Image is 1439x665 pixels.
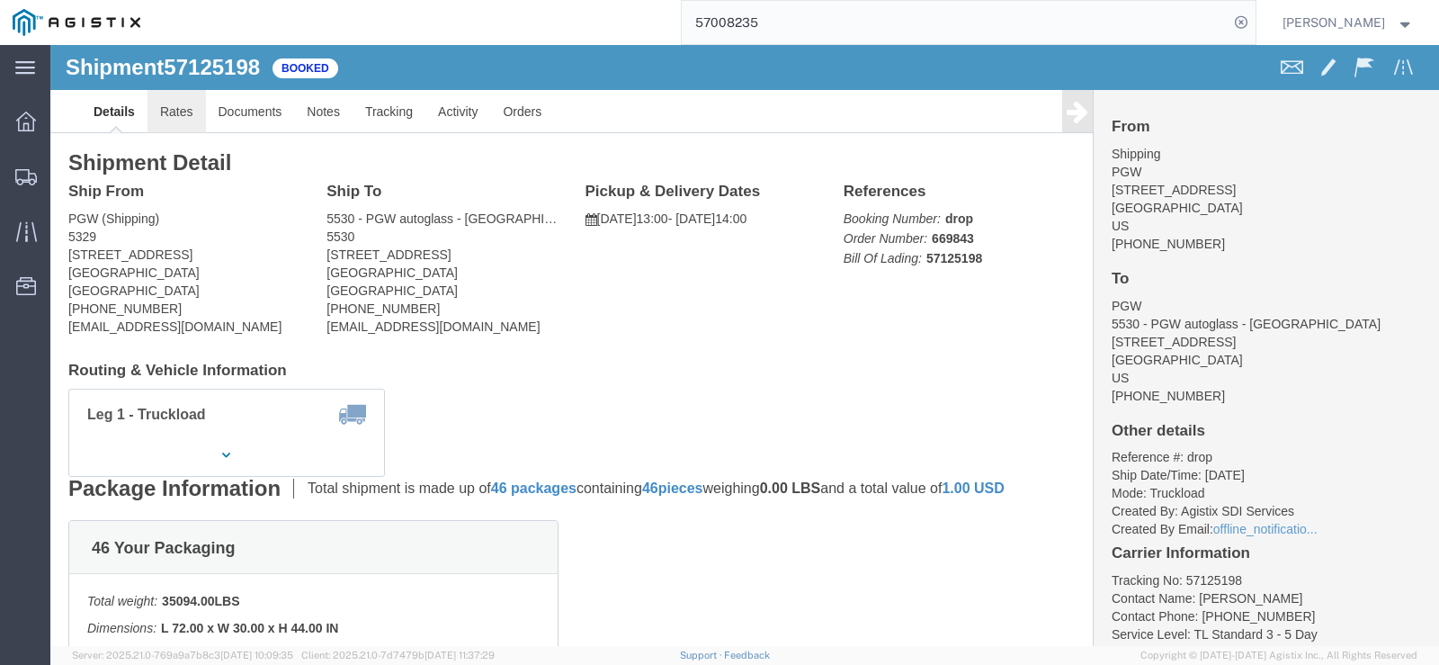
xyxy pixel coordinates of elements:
[680,650,725,661] a: Support
[682,1,1229,44] input: Search for shipment number, reference number
[1282,12,1415,33] button: [PERSON_NAME]
[301,650,495,661] span: Client: 2025.21.0-7d7479b
[13,9,140,36] img: logo
[72,650,293,661] span: Server: 2025.21.0-769a9a7b8c3
[1140,648,1417,663] span: Copyright © [DATE]-[DATE] Agistix Inc., All Rights Reserved
[425,650,495,661] span: [DATE] 11:37:29
[724,650,770,661] a: Feedback
[50,45,1439,646] iframe: FS Legacy Container
[220,650,293,661] span: [DATE] 10:09:35
[1283,13,1385,32] span: Craig Clark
